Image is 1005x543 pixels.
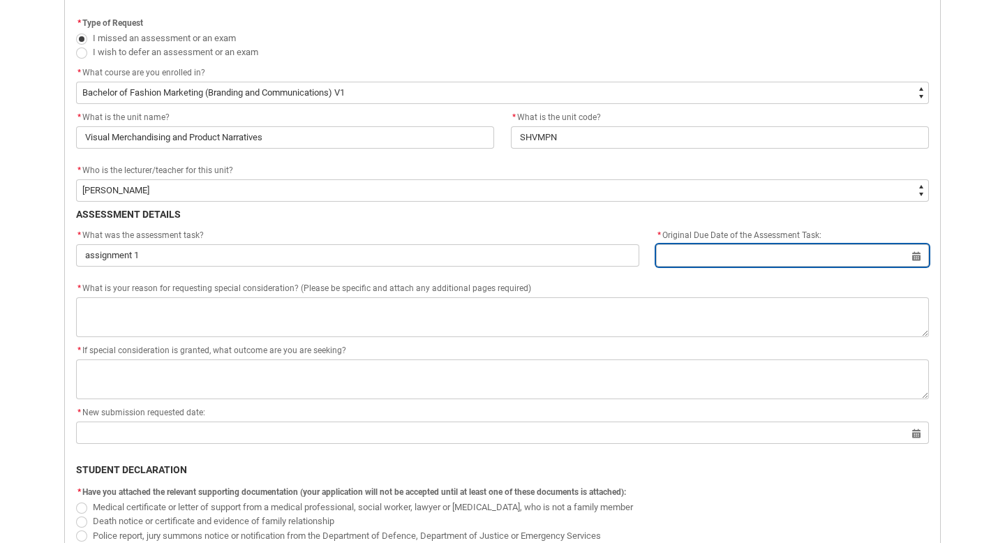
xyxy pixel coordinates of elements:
abbr: required [77,165,81,175]
abbr: required [77,408,81,417]
span: Death notice or certificate and evidence of family relationship [93,516,334,526]
span: Original Due Date of the Assessment Task: [656,230,821,240]
span: What is the unit name? [76,112,170,122]
span: What was the assessment task? [76,230,204,240]
abbr: required [657,230,661,240]
abbr: required [77,18,81,28]
span: If special consideration is granted, what outcome are you are seeking? [76,345,346,355]
span: I wish to defer an assessment or an exam [93,47,258,57]
span: What is the unit code? [511,112,601,122]
span: New submission requested date: [76,408,205,417]
abbr: required [77,345,81,355]
span: Medical certificate or letter of support from a medical professional, social worker, lawyer or [M... [93,502,633,512]
span: Type of Request [82,18,143,28]
abbr: required [77,68,81,77]
span: Police report, jury summons notice or notification from the Department of Defence, Department of ... [93,530,601,541]
abbr: required [77,487,81,497]
abbr: required [77,230,81,240]
span: Have you attached the relevant supporting documentation (your application will not be accepted un... [82,487,626,497]
span: Who is the lecturer/teacher for this unit? [82,165,233,175]
span: What is your reason for requesting special consideration? (Please be specific and attach any addi... [76,283,531,293]
b: STUDENT DECLARATION [76,464,187,475]
abbr: required [77,283,81,293]
span: What course are you enrolled in? [82,68,205,77]
b: ASSESSMENT DETAILS [76,209,181,220]
abbr: required [77,112,81,122]
abbr: required [512,112,516,122]
span: I missed an assessment or an exam [93,33,236,43]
